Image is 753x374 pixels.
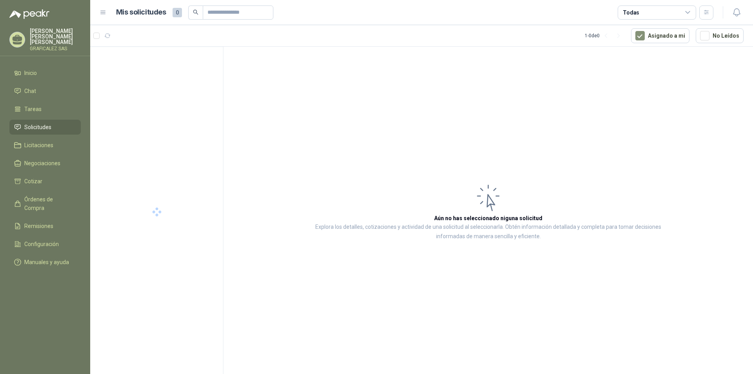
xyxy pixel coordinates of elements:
[9,174,81,189] a: Cotizar
[9,102,81,117] a: Tareas
[9,219,81,234] a: Remisiones
[24,105,42,113] span: Tareas
[173,8,182,17] span: 0
[9,255,81,270] a: Manuales y ayuda
[631,28,689,43] button: Asignado a mi
[9,192,81,215] a: Órdenes de Compra
[24,177,42,186] span: Cotizar
[9,138,81,153] a: Licitaciones
[623,8,639,17] div: Todas
[24,123,51,131] span: Solicitudes
[9,237,81,252] a: Configuración
[9,156,81,171] a: Negociaciones
[24,141,53,150] span: Licitaciones
[24,222,53,230] span: Remisiones
[302,223,675,241] p: Explora los detalles, cotizaciones y actividad de una solicitud al seleccionarla. Obtén informaci...
[24,240,59,248] span: Configuración
[30,28,81,45] p: [PERSON_NAME] [PERSON_NAME] [PERSON_NAME]
[585,29,625,42] div: 1 - 0 de 0
[696,28,744,43] button: No Leídos
[24,258,69,266] span: Manuales y ayuda
[9,120,81,135] a: Solicitudes
[116,7,166,18] h1: Mis solicitudes
[9,84,81,99] a: Chat
[30,46,81,51] p: GRAFICALEZ SAS
[24,159,60,168] span: Negociaciones
[24,69,37,77] span: Inicio
[9,9,49,19] img: Logo peakr
[24,87,36,95] span: Chat
[434,214,542,223] h3: Aún no has seleccionado niguna solicitud
[9,66,81,80] a: Inicio
[193,9,198,15] span: search
[24,195,73,212] span: Órdenes de Compra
